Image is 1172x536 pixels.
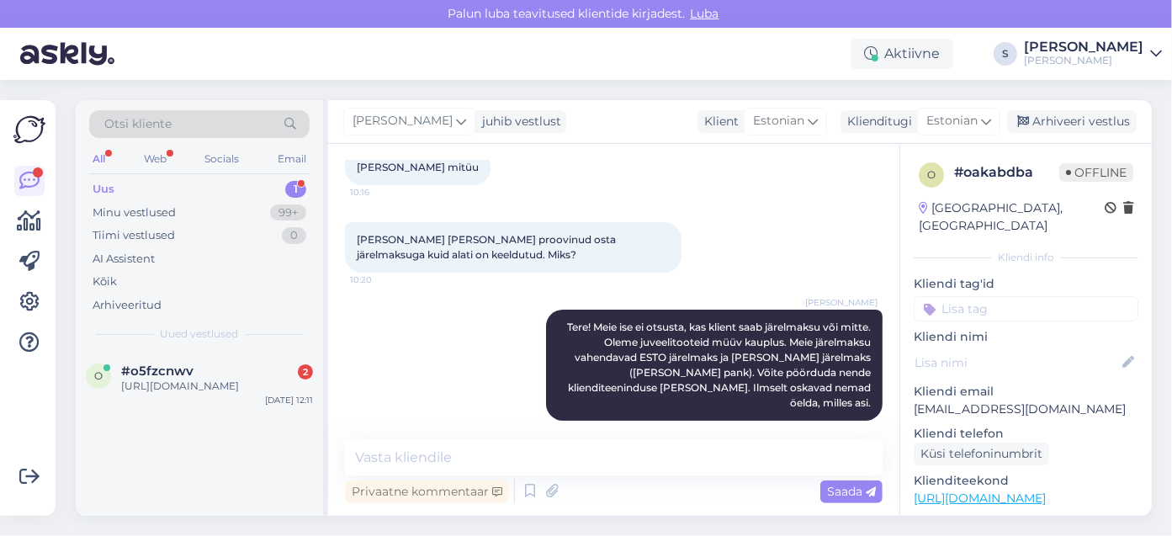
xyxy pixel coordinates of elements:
p: Kliendi tag'id [914,275,1138,293]
span: [PERSON_NAME] mitüu [357,161,479,173]
div: [PERSON_NAME] [1024,54,1143,67]
a: [PERSON_NAME][PERSON_NAME] [1024,40,1162,67]
div: Arhiveeri vestlus [1007,110,1137,133]
span: Estonian [753,112,804,130]
div: Web [141,148,170,170]
div: [GEOGRAPHIC_DATA], [GEOGRAPHIC_DATA] [919,199,1105,235]
div: Küsi telefoninumbrit [914,443,1049,465]
div: Uus [93,181,114,198]
div: [URL][DOMAIN_NAME] [121,379,313,394]
div: Kõik [93,273,117,290]
p: Vaata edasi ... [914,512,1138,528]
div: 0 [282,227,306,244]
div: Arhiveeritud [93,297,162,314]
div: Klient [697,113,739,130]
span: 10:16 [350,186,413,199]
div: AI Assistent [93,251,155,268]
div: 1 [285,181,306,198]
span: Luba [686,6,724,21]
span: Offline [1059,163,1133,182]
div: S [994,42,1017,66]
div: 2 [298,364,313,379]
span: o [927,168,936,181]
p: Kliendi email [914,383,1138,401]
div: Tiimi vestlused [93,227,175,244]
span: #o5fzcnwv [121,364,194,379]
span: Saada [827,484,876,499]
img: Askly Logo [13,114,45,146]
div: 99+ [270,204,306,221]
span: Otsi kliente [104,115,172,133]
input: Lisa nimi [915,353,1119,372]
a: [URL][DOMAIN_NAME] [914,491,1046,506]
div: Minu vestlused [93,204,176,221]
p: Kliendi telefon [914,425,1138,443]
div: Aktiivne [851,39,953,69]
div: Klienditugi [841,113,912,130]
span: Tere! Meie ise ei otsusta, kas klient saab järelmaksu või mitte. Oleme juveelitooteid müüv kauplu... [567,321,873,409]
p: Kliendi nimi [914,328,1138,346]
span: Uued vestlused [161,326,239,342]
span: [PERSON_NAME] [353,112,453,130]
input: Lisa tag [914,296,1138,321]
span: 10:48 [814,422,878,434]
div: Kliendi info [914,250,1138,265]
div: [PERSON_NAME] [1024,40,1143,54]
span: [PERSON_NAME] [PERSON_NAME] proovinud osta järelmaksuga kuid alati on keeldutud. Miks? [357,233,618,261]
div: [DATE] 12:11 [265,394,313,406]
div: Socials [201,148,242,170]
span: 10:20 [350,273,413,286]
p: [EMAIL_ADDRESS][DOMAIN_NAME] [914,401,1138,418]
p: Klienditeekond [914,472,1138,490]
span: Estonian [926,112,978,130]
div: Privaatne kommentaar [345,480,509,503]
div: juhib vestlust [475,113,561,130]
span: o [94,369,103,382]
span: [PERSON_NAME] [805,296,878,309]
div: All [89,148,109,170]
div: # oakabdba [954,162,1059,183]
div: Email [274,148,310,170]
